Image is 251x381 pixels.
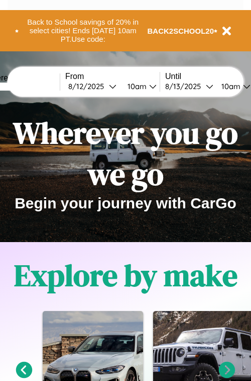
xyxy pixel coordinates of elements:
h1: Explore by make [14,255,237,296]
div: 10am [122,82,149,91]
button: 10am [119,81,160,92]
div: 8 / 12 / 2025 [68,82,109,91]
button: Back to School savings of 20% in select cities! Ends [DATE] 10am PT.Use code: [19,15,148,46]
div: 10am [216,82,243,91]
button: 8/12/2025 [65,81,119,92]
b: BACK2SCHOOL20 [148,27,214,35]
label: From [65,72,160,81]
div: 8 / 13 / 2025 [165,82,206,91]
